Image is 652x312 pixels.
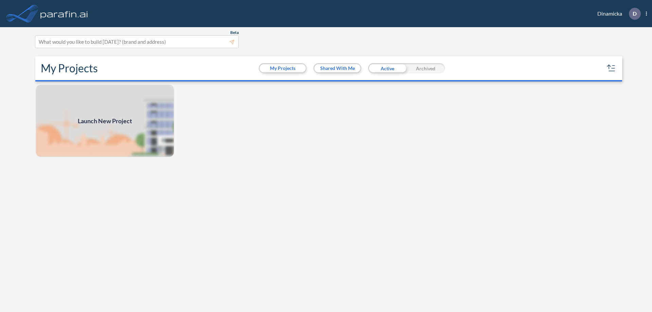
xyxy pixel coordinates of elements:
[406,63,445,73] div: Archived
[35,84,175,158] img: add
[35,84,175,158] a: Launch New Project
[260,64,306,72] button: My Projects
[587,8,647,20] div: Dinamicka
[78,116,132,126] span: Launch New Project
[368,63,406,73] div: Active
[314,64,360,72] button: Shared With Me
[41,62,98,75] h2: My Projects
[633,11,637,17] p: D
[39,7,89,20] img: logo
[606,63,617,74] button: sort
[230,30,239,35] span: Beta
